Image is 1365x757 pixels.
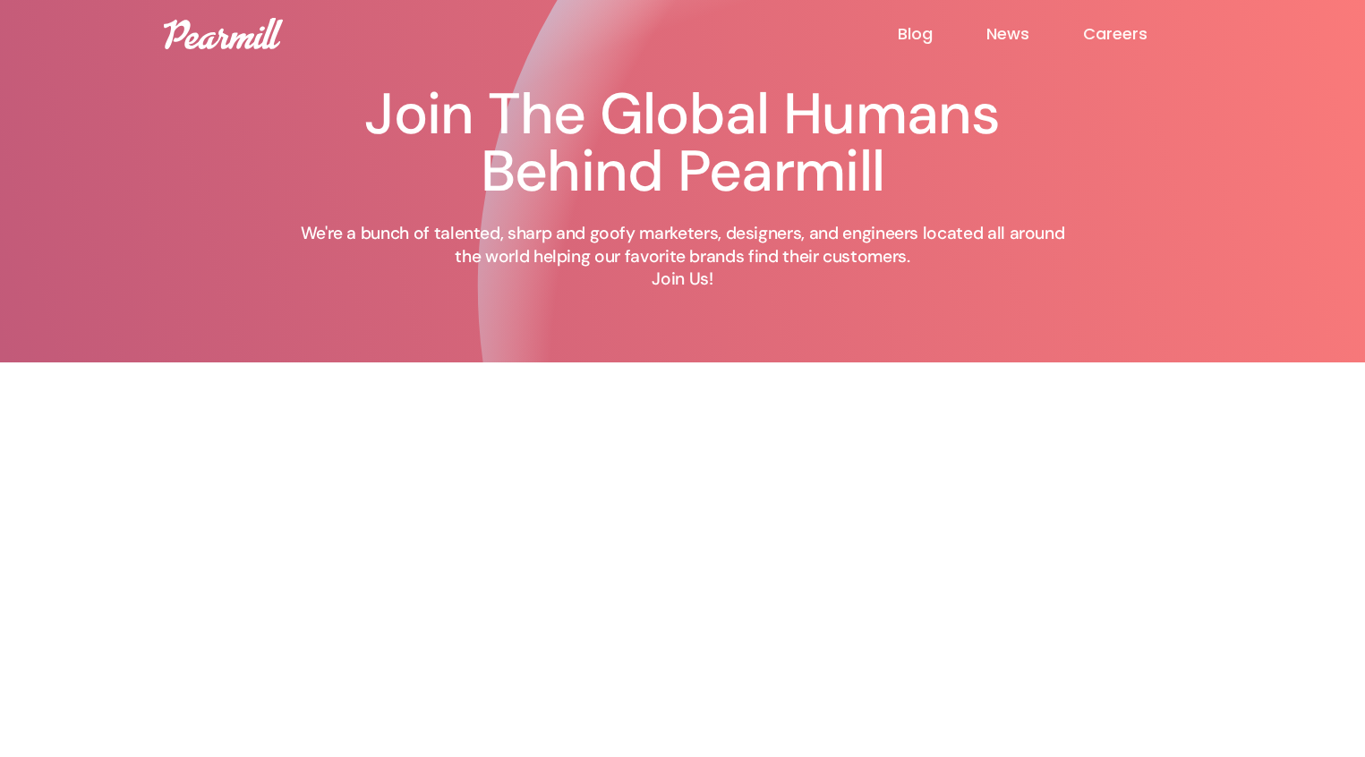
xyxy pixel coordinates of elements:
[898,23,986,45] a: Blog
[289,86,1077,200] h1: Join The Global Humans Behind Pearmill
[1083,23,1201,45] a: Careers
[289,222,1077,291] p: We're a bunch of talented, sharp and goofy marketers, designers, and engineers located all around...
[164,18,283,49] img: Pearmill logo
[986,23,1083,45] a: News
